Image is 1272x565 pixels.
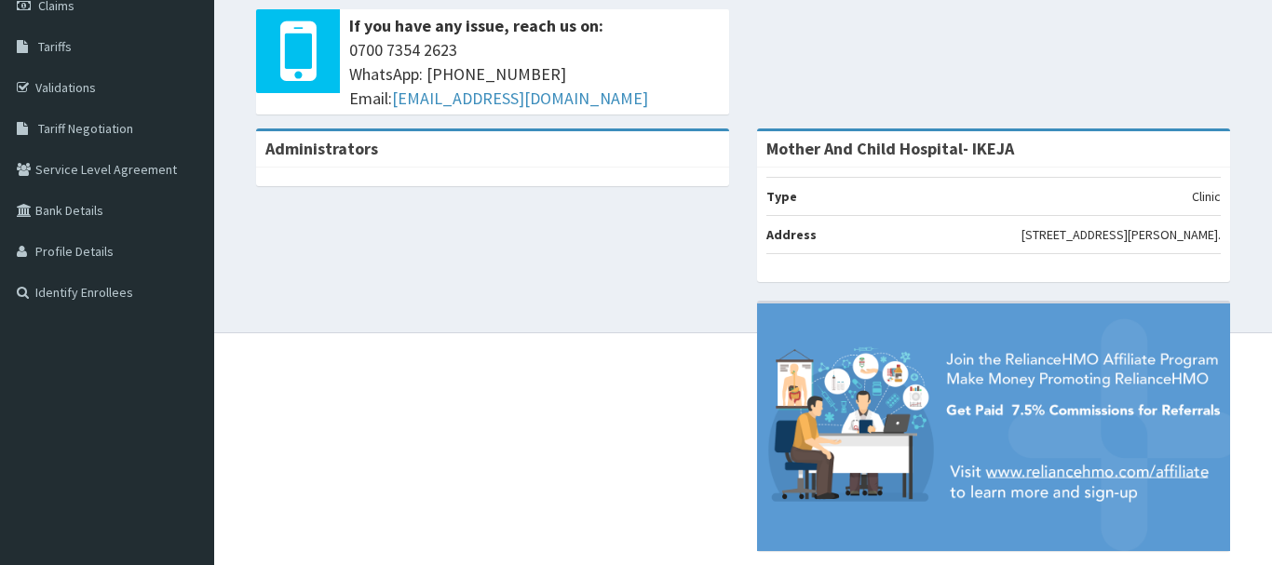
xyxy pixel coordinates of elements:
b: Type [766,188,797,205]
p: Clinic [1192,187,1221,206]
b: If you have any issue, reach us on: [349,15,603,36]
b: Address [766,226,817,243]
span: Tariff Negotiation [38,120,133,137]
img: provider-team-banner.png [757,303,1230,551]
a: [EMAIL_ADDRESS][DOMAIN_NAME] [392,87,648,109]
span: 0700 7354 2623 WhatsApp: [PHONE_NUMBER] Email: [349,38,720,110]
p: [STREET_ADDRESS][PERSON_NAME]. [1022,225,1221,244]
b: Administrators [265,138,378,159]
strong: Mother And Child Hospital- IKEJA [766,138,1014,159]
span: Tariffs [38,38,72,55]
